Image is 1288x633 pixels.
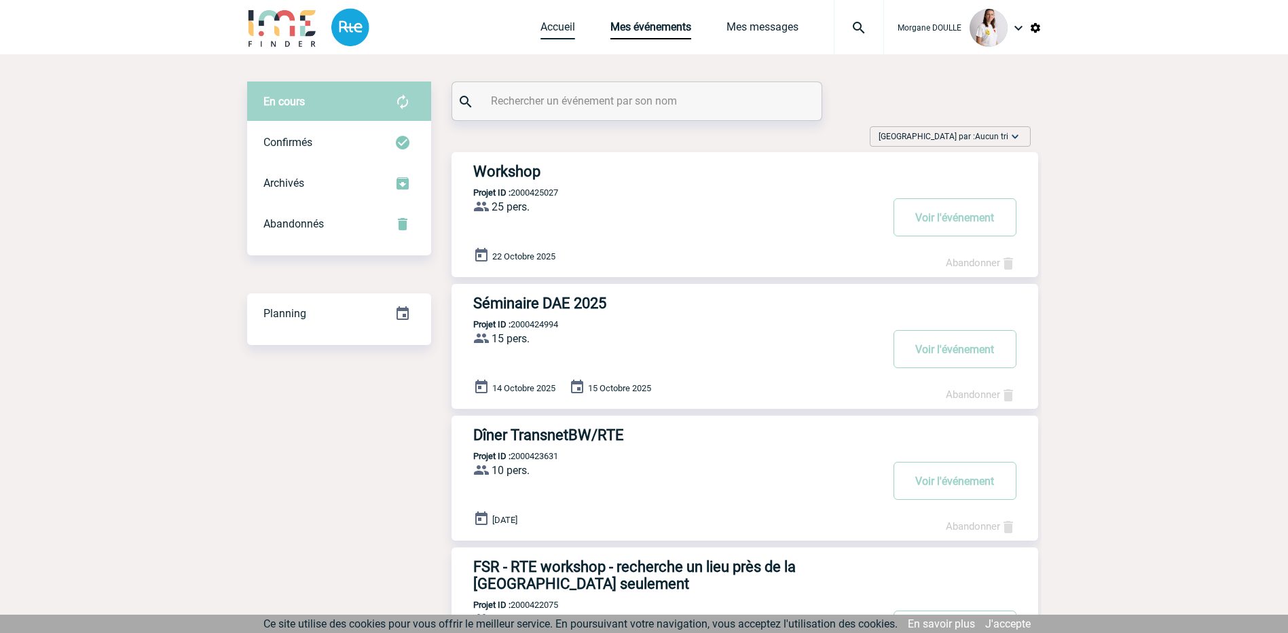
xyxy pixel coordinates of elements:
a: Planning [247,293,431,333]
a: Abandonner [946,520,1016,532]
div: Retrouvez ici tous les événements que vous avez décidé d'archiver [247,163,431,204]
div: Retrouvez ici tous vos évènements avant confirmation [247,82,431,122]
a: Abandonner [946,257,1016,269]
span: 10 pers. [492,464,530,477]
a: En savoir plus [908,617,975,630]
b: Projet ID : [473,451,511,461]
button: Voir l'événement [894,330,1016,368]
b: Projet ID : [473,600,511,610]
span: 11 pers. [492,613,530,626]
span: Confirmés [263,136,312,149]
img: IME-Finder [247,8,318,47]
a: Séminaire DAE 2025 [452,295,1038,312]
a: Abandonner [946,388,1016,401]
span: En cours [263,95,305,108]
h3: FSR - RTE workshop - recherche un lieu près de la [GEOGRAPHIC_DATA] seulement [473,558,881,592]
img: baseline_expand_more_white_24dp-b.png [1008,130,1022,143]
span: 14 Octobre 2025 [492,383,555,393]
div: Retrouvez ici tous vos événements organisés par date et état d'avancement [247,293,431,334]
span: 22 Octobre 2025 [492,251,555,261]
p: 2000424994 [452,319,558,329]
a: Workshop [452,163,1038,180]
a: J'accepte [985,617,1031,630]
span: Aucun tri [975,132,1008,141]
a: Dîner TransnetBW/RTE [452,427,1038,444]
p: 2000423631 [452,451,558,461]
span: [DATE] [492,515,517,525]
a: Mes événements [610,20,691,39]
div: Retrouvez ici tous vos événements annulés [247,204,431,245]
b: Projet ID : [473,319,511,329]
span: Archivés [263,177,304,189]
p: 2000422075 [452,600,558,610]
a: Accueil [540,20,575,39]
h3: Dîner TransnetBW/RTE [473,427,881,444]
button: Voir l'événement [894,198,1016,236]
span: Planning [263,307,306,320]
h3: Séminaire DAE 2025 [473,295,881,312]
a: FSR - RTE workshop - recherche un lieu près de la [GEOGRAPHIC_DATA] seulement [452,558,1038,592]
span: 15 pers. [492,332,530,345]
img: 130205-0.jpg [970,9,1008,47]
b: Projet ID : [473,187,511,198]
span: Abandonnés [263,217,324,230]
p: 2000425027 [452,187,558,198]
button: Voir l'événement [894,462,1016,500]
span: Ce site utilise des cookies pour vous offrir le meilleur service. En poursuivant votre navigation... [263,617,898,630]
span: 15 Octobre 2025 [588,383,651,393]
a: Mes messages [726,20,798,39]
span: Morgane DOULLE [898,23,961,33]
span: 25 pers. [492,200,530,213]
span: [GEOGRAPHIC_DATA] par : [879,130,1008,143]
input: Rechercher un événement par son nom [487,91,790,111]
h3: Workshop [473,163,881,180]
